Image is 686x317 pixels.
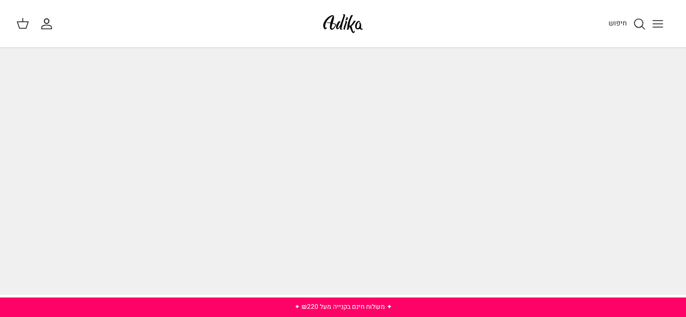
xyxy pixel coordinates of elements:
[40,17,57,30] a: החשבון שלי
[646,12,670,36] button: Toggle menu
[608,17,646,30] a: חיפוש
[608,18,627,28] span: חיפוש
[294,302,392,312] a: ✦ משלוח חינם בקנייה מעל ₪220 ✦
[320,11,366,36] img: Adika IL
